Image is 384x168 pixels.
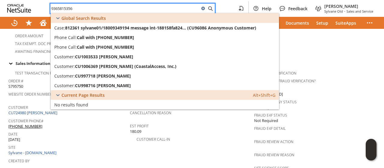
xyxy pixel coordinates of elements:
[15,33,43,38] a: Order Amount
[65,25,256,31] span: 812361 sylvane01/18009349194 message int-188158fa824... (CU96086 Anonymous Customer)
[130,110,171,115] a: Cancellation Reason
[346,9,373,14] span: Sales and Service
[22,17,36,29] div: Shortcuts
[7,4,31,13] svg: logo
[75,73,131,79] span: CU997718 [PERSON_NAME]
[8,78,23,84] a: Order #
[136,137,170,142] a: Customer Call-in
[50,5,199,12] input: Search
[54,44,77,50] span: Phone Call:
[324,3,373,9] span: [PERSON_NAME]
[54,54,75,60] span: Customer:
[54,73,75,79] span: Customer:
[8,158,30,163] a: Created By
[51,81,279,90] a: Customer:CU998716 [PERSON_NAME]Edit: Dash:
[11,19,18,26] svg: Recent Records
[40,19,47,26] svg: Home
[8,124,42,129] a: [PHONE_NUMBER]
[253,92,275,98] span: Alt+Shift+G
[77,35,134,40] span: Call with [PHONE_NUMBER]
[75,63,176,69] span: CU1006369 [PERSON_NAME] (CoastalAccess, Inc.)
[316,20,328,26] span: Setup
[313,17,332,29] a: Setup
[282,17,313,29] a: Documents
[77,44,134,50] span: Call with [PHONE_NUMBER]
[51,100,279,109] a: No results found
[54,35,77,40] span: Phone Call:
[51,52,279,61] a: Customer:CU1003533 [PERSON_NAME]Edit: Dash:
[54,25,65,31] span: Case:
[254,152,294,157] a: Fraud Review Reason
[51,23,279,32] a: Case:812361 sylvane01/18009349194 message int-188158fa824... (CU96086 Anonymous Customer)Edit:
[51,32,279,42] a: Phone Call:Call with [PHONE_NUMBER]Edit:
[51,61,279,71] a: Customer:CU1006369 [PERSON_NAME] (CoastalAccess, Inc.)Edit: Dash:
[75,54,133,60] span: CU1003533 [PERSON_NAME]
[51,71,279,81] a: Customer:CU997718 [PERSON_NAME]Edit: Dash:
[344,9,345,14] span: -
[207,5,214,12] svg: Search
[366,150,376,161] span: Oracle Guided Learning Widget. To move around, please hold and drag
[254,118,278,124] span: Not Required
[6,60,378,67] td: Sales Information
[51,42,279,52] a: Phone Call:Call with [PHONE_NUMBER]Edit:
[8,132,18,137] a: Date
[7,17,22,29] a: Recent Records
[288,6,307,11] span: Feedback
[75,83,131,88] span: CU998716 [PERSON_NAME]
[25,19,32,26] svg: Shortcuts
[8,145,16,150] a: Site
[262,6,271,11] span: Help
[324,9,343,14] span: Sylvane Old
[8,92,52,97] a: Website Order Number
[130,129,141,134] span: 180.09
[286,20,309,26] span: Documents
[254,113,287,118] a: Fraud E4F Status
[61,92,105,98] span: Current Page Results
[36,17,50,29] a: Home
[54,63,75,69] span: Customer:
[15,71,58,76] a: Test Transaction Flag
[130,124,149,129] a: Est Profit
[366,139,376,160] iframe: Click here to launch Oracle Guided Learning Help Panel
[61,15,106,21] span: Global Search Results
[335,20,356,26] span: SuiteApps
[8,118,43,124] a: Customer Phone#
[8,137,20,142] span: [DATE]
[54,102,88,108] span: No results found
[54,83,75,88] span: Customer:
[6,60,376,67] div: Sales Information
[15,41,64,46] a: Tax Exempt. Doc Provided
[362,17,377,29] div: More menus
[8,84,23,89] span: S795750
[254,139,293,144] a: Fraud Review Action
[8,150,58,155] a: Sylvane - [DOMAIN_NAME]
[50,17,76,29] a: Activities
[261,78,316,84] a: Override Fraud Verification?
[254,126,286,131] a: Fraud E4F Detail
[8,110,59,115] a: CU724980 [PERSON_NAME]
[15,49,76,54] a: Awaiting Financing Application
[332,17,360,29] a: SuiteApps
[8,105,28,110] a: Customer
